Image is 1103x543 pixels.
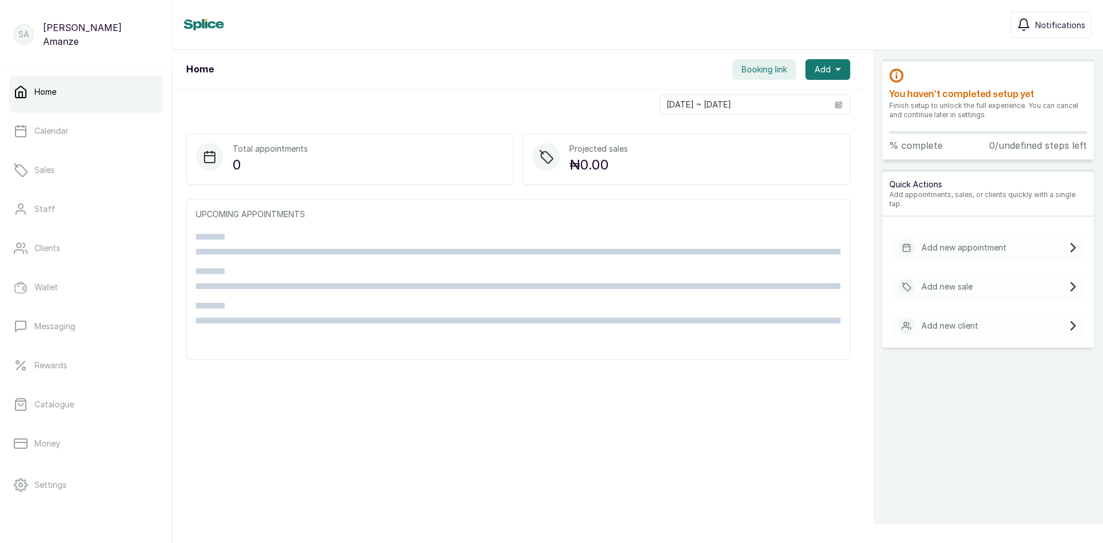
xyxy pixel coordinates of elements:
[9,154,163,186] a: Sales
[9,232,163,264] a: Clients
[34,360,67,371] p: Rewards
[921,281,973,292] p: Add new sale
[34,321,75,332] p: Messaging
[9,271,163,303] a: Wallet
[989,138,1087,152] p: 0/undefined steps left
[732,59,796,80] button: Booking link
[34,164,55,176] p: Sales
[889,179,1087,190] p: Quick Actions
[34,282,58,293] p: Wallet
[1035,19,1085,31] span: Notifications
[34,438,60,449] p: Money
[9,115,163,147] a: Calendar
[43,21,158,48] p: [PERSON_NAME] Amanze
[921,320,978,332] p: Add new client
[1011,11,1092,38] button: Notifications
[835,101,843,109] svg: calendar
[9,469,163,501] a: Settings
[569,143,628,155] p: Projected sales
[233,155,308,175] p: 0
[889,101,1087,120] p: Finish setup to unlock the full experience. You can cancel and continue later in settings.
[889,138,943,152] p: % complete
[186,63,214,76] h1: Home
[9,193,163,225] a: Staff
[9,310,163,342] a: Messaging
[34,242,60,254] p: Clients
[34,86,56,98] p: Home
[34,479,67,491] p: Settings
[889,87,1087,101] h2: You haven’t completed setup yet
[233,143,308,155] p: Total appointments
[742,64,787,75] span: Booking link
[34,125,68,137] p: Calendar
[196,209,840,220] p: UPCOMING APPOINTMENTS
[889,190,1087,209] p: Add appointments, sales, or clients quickly with a single tap.
[18,29,29,40] p: SA
[569,155,628,175] p: ₦0.00
[34,203,55,215] p: Staff
[34,399,74,410] p: Catalogue
[805,59,850,80] button: Add
[9,428,163,460] a: Money
[9,388,163,421] a: Catalogue
[9,349,163,382] a: Rewards
[9,76,163,108] a: Home
[660,95,828,114] input: Select date
[815,64,831,75] span: Add
[921,242,1006,253] p: Add new appointment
